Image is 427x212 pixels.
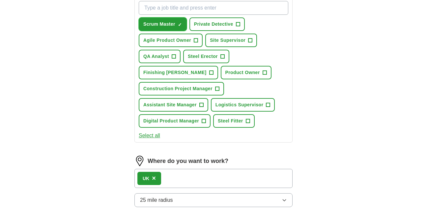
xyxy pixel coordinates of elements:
button: Finishing [PERSON_NAME] [139,66,218,79]
button: × [152,173,156,183]
span: Assistant Site Manager [143,101,197,108]
img: location.png [134,156,145,166]
span: Agile Product Owner [143,37,191,44]
span: Site Supervisor [210,37,245,44]
button: 25 mile radius [134,193,293,207]
span: Private Detective [194,21,233,28]
button: Steel Fitter [213,114,255,128]
button: Logistics Supervisor [211,98,275,112]
span: ✓ [178,22,182,27]
button: Private Detective [189,17,245,31]
span: Logistics Supervisor [215,101,263,108]
button: Digital Product Manager [139,114,211,128]
label: Where do you want to work? [148,157,228,166]
span: × [152,174,156,182]
button: Assistant Site Manager [139,98,208,112]
span: QA Analyst [143,53,169,60]
span: Steel Erector [188,53,218,60]
span: Construction Project Manager [143,85,213,92]
span: Steel Fitter [218,118,243,124]
input: Type a job title and press enter [139,1,288,15]
button: Steel Erector [183,50,229,63]
span: Finishing [PERSON_NAME] [143,69,207,76]
span: Product Owner [225,69,260,76]
span: Scrum Master [143,21,175,28]
span: 25 mile radius [140,196,173,204]
div: UK [143,175,149,182]
button: Product Owner [221,66,271,79]
button: QA Analyst [139,50,181,63]
button: Scrum Master✓ [139,17,187,31]
button: Construction Project Manager [139,82,224,95]
span: Digital Product Manager [143,118,199,124]
button: Select all [139,132,160,140]
button: Agile Product Owner [139,34,203,47]
button: Site Supervisor [205,34,257,47]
